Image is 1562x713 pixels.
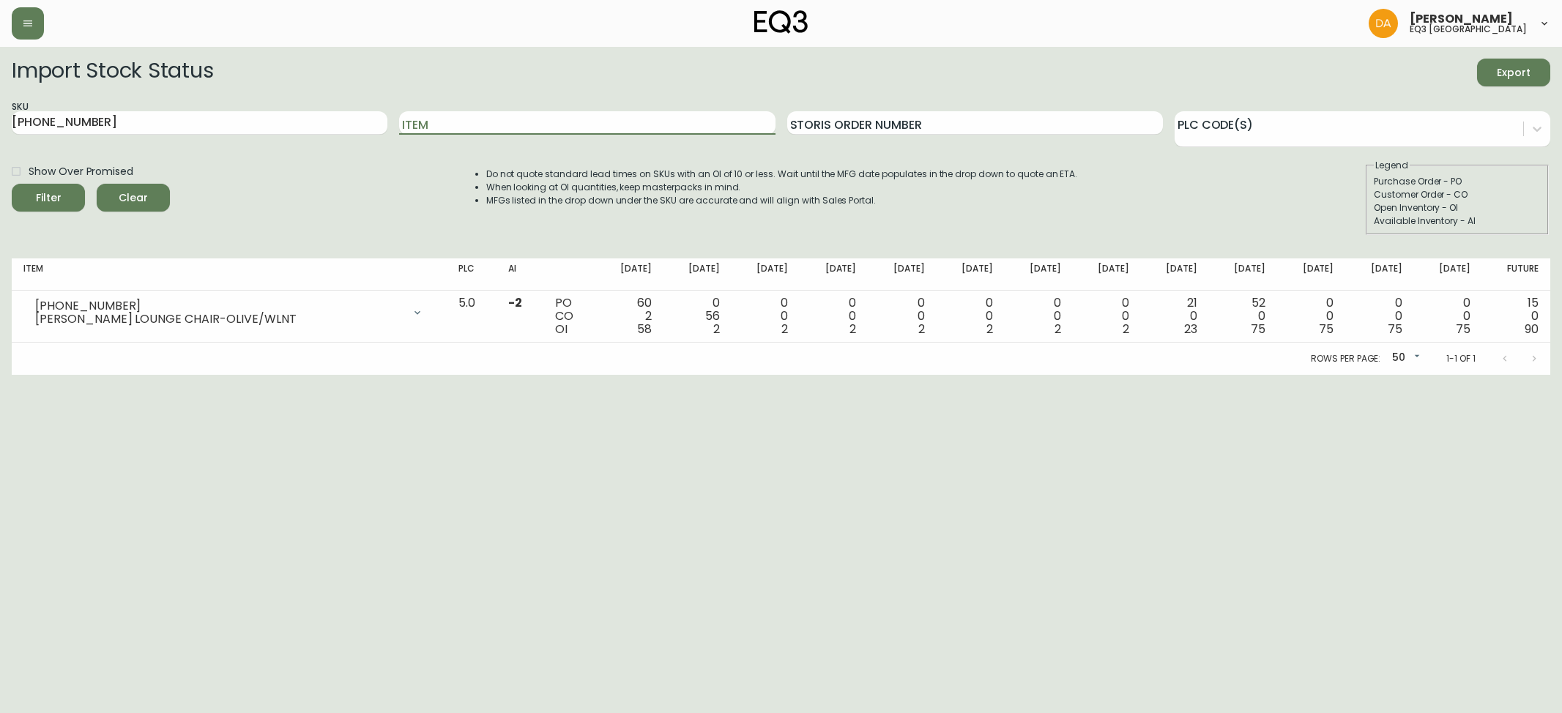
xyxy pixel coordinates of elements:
div: PO CO [555,296,584,336]
span: 2 [849,321,856,337]
div: 21 0 [1153,296,1197,336]
span: 2 [781,321,788,337]
span: 2 [918,321,925,337]
span: 2 [713,321,720,337]
span: Clear [108,189,158,207]
th: PLC [447,258,497,291]
span: 75 [1319,321,1334,337]
span: 75 [1388,321,1402,337]
div: [PHONE_NUMBER][PERSON_NAME] LOUNGE CHAIR-OLIVE/WLNT [23,296,435,329]
h5: eq3 [GEOGRAPHIC_DATA] [1410,25,1527,34]
th: [DATE] [868,258,936,291]
th: [DATE] [595,258,663,291]
div: [PERSON_NAME] LOUNGE CHAIR-OLIVE/WLNT [35,313,403,326]
li: When looking at OI quantities, keep masterpacks in mind. [486,181,1078,194]
span: 75 [1456,321,1470,337]
p: 1-1 of 1 [1446,352,1476,365]
div: 0 0 [948,296,993,336]
th: [DATE] [1345,258,1413,291]
th: [DATE] [1209,258,1277,291]
div: 0 0 [1085,296,1129,336]
div: 0 0 [1289,296,1334,336]
legend: Legend [1374,159,1410,172]
p: Rows per page: [1311,352,1380,365]
button: Filter [12,184,85,212]
th: [DATE] [1141,258,1209,291]
span: OI [555,321,568,337]
div: Filter [36,189,62,207]
div: Customer Order - CO [1374,188,1541,201]
span: 2 [1123,321,1129,337]
div: 60 2 [607,296,652,336]
td: 5.0 [447,291,497,343]
div: Purchase Order - PO [1374,175,1541,188]
img: dd1a7e8db21a0ac8adbf82b84ca05374 [1369,9,1398,38]
img: logo [754,10,808,34]
th: [DATE] [1073,258,1141,291]
div: 50 [1386,346,1423,370]
span: 2 [986,321,993,337]
span: Export [1489,64,1539,82]
li: MFGs listed in the drop down under the SKU are accurate and will align with Sales Portal. [486,194,1078,207]
div: 0 0 [1426,296,1470,336]
div: 0 0 [811,296,856,336]
div: 15 0 [1494,296,1539,336]
th: [DATE] [663,258,732,291]
span: 58 [637,321,652,337]
th: [DATE] [732,258,800,291]
span: 90 [1525,321,1539,337]
button: Export [1477,59,1550,86]
div: 0 0 [1016,296,1061,336]
th: [DATE] [1414,258,1482,291]
div: Open Inventory - OI [1374,201,1541,214]
button: Clear [97,184,170,212]
div: 0 56 [675,296,720,336]
th: Item [12,258,447,291]
span: 23 [1184,321,1197,337]
span: [PERSON_NAME] [1410,13,1513,25]
div: 0 0 [1357,296,1402,336]
span: 75 [1251,321,1265,337]
th: [DATE] [800,258,868,291]
th: [DATE] [937,258,1005,291]
div: 0 0 [879,296,924,336]
span: Show Over Promised [29,164,133,179]
th: [DATE] [1005,258,1073,291]
h2: Import Stock Status [12,59,213,86]
span: 2 [1055,321,1061,337]
li: Do not quote standard lead times on SKUs with an OI of 10 or less. Wait until the MFG date popula... [486,168,1078,181]
span: -2 [508,294,522,311]
div: 52 0 [1221,296,1265,336]
th: Future [1482,258,1550,291]
div: 0 0 [743,296,788,336]
div: Available Inventory - AI [1374,214,1541,228]
div: [PHONE_NUMBER] [35,299,403,313]
th: AI [497,258,543,291]
th: [DATE] [1277,258,1345,291]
